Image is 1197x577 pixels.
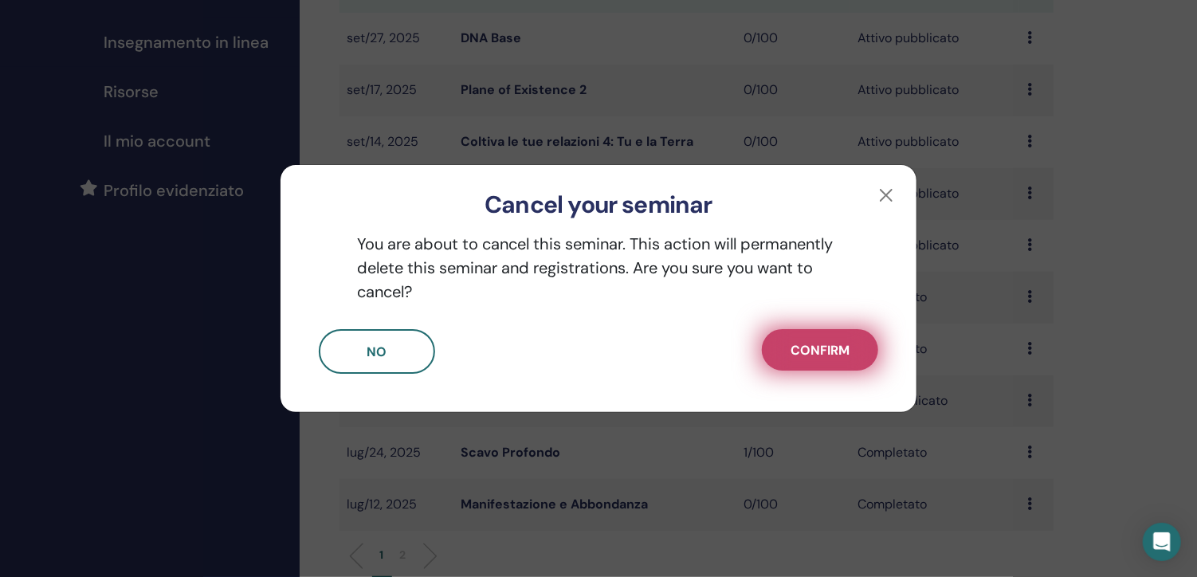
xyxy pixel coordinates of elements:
[319,232,878,304] p: You are about to cancel this seminar. This action will permanently delete this seminar and regist...
[1143,523,1181,561] div: Open Intercom Messenger
[367,343,387,360] span: No
[306,190,891,219] h3: Cancel your seminar
[319,329,435,374] button: No
[762,329,878,371] button: Confirm
[791,342,850,359] span: Confirm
